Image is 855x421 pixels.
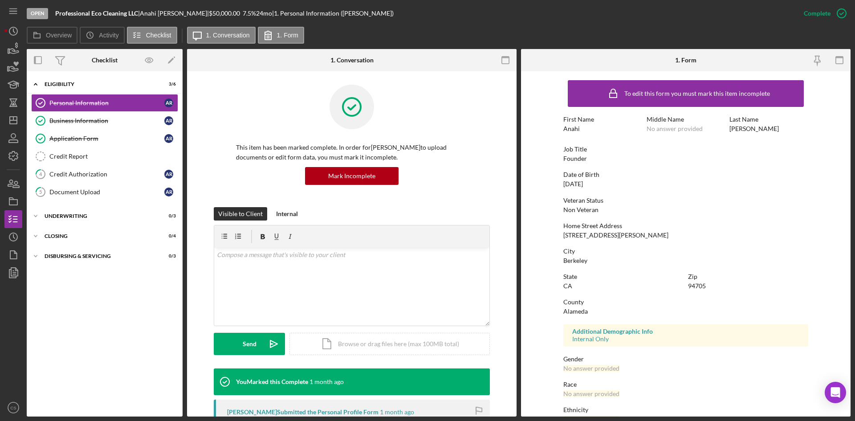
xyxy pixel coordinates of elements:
div: A R [164,134,173,143]
div: 24 mo [256,10,272,17]
div: Personal Information [49,99,164,106]
div: Additional Demographic Info [572,328,799,335]
div: | [55,10,140,17]
div: A R [164,98,173,107]
div: Internal Only [572,335,799,343]
tspan: 4 [39,171,42,177]
b: Professional Eco Cleaning LLC [55,9,138,17]
button: CS [4,399,22,417]
label: 1. Conversation [206,32,250,39]
div: A R [164,188,173,196]
label: Overview [46,32,72,39]
tspan: 5 [39,189,42,195]
div: Disbursing & Servicing [45,253,154,259]
button: 1. Form [258,27,304,44]
div: Founder [563,155,587,162]
a: Personal InformationAR [31,94,178,112]
div: Eligibility [45,82,154,87]
text: CS [10,405,16,410]
div: Document Upload [49,188,164,196]
div: You Marked this Complete [236,378,308,385]
a: 4Credit AuthorizationAR [31,165,178,183]
div: Open [27,8,48,19]
div: State [563,273,684,280]
div: Credit Report [49,153,178,160]
div: Mark Incomplete [328,167,375,185]
button: Send [214,333,285,355]
div: Alameda [563,308,588,315]
div: Gender [563,356,808,363]
div: Business Information [49,117,164,124]
div: 1. Conversation [330,57,374,64]
div: [PERSON_NAME] Submitted the Personal Profile Form [227,409,379,416]
div: 0 / 3 [160,253,176,259]
div: Veteran Status [563,197,808,204]
div: 1. Form [675,57,696,64]
div: Underwriting [45,213,154,219]
div: Last Name [729,116,808,123]
div: No answer provided [647,125,703,132]
div: Open Intercom Messenger [825,382,846,403]
button: Checklist [127,27,177,44]
div: [STREET_ADDRESS][PERSON_NAME] [563,232,668,239]
div: Non Veteran [563,206,598,213]
div: 0 / 3 [160,213,176,219]
div: First Name [563,116,642,123]
div: [PERSON_NAME] [729,125,779,132]
div: A R [164,170,173,179]
a: Business InformationAR [31,112,178,130]
div: 3 / 6 [160,82,176,87]
div: Race [563,381,808,388]
div: A R [164,116,173,125]
button: Activity [80,27,124,44]
div: Send [243,333,256,355]
button: Internal [272,207,302,221]
button: Overview [27,27,77,44]
button: Mark Incomplete [305,167,399,185]
div: Closing [45,233,154,239]
time: 2025-07-30 18:10 [309,378,344,385]
time: 2025-07-30 16:29 [380,409,414,416]
button: Complete [795,4,851,22]
div: Application Form [49,135,164,142]
label: 1. Form [277,32,298,39]
div: City [563,248,808,255]
div: Berkeley [563,257,587,264]
div: Visible to Client [218,207,263,221]
div: Middle Name [647,116,725,123]
label: Checklist [146,32,171,39]
button: Visible to Client [214,207,267,221]
a: Application FormAR [31,130,178,147]
div: 7.5 % [243,10,256,17]
div: 94705 [688,282,706,290]
div: Checklist [92,57,118,64]
div: Credit Authorization [49,171,164,178]
label: Activity [99,32,118,39]
button: 1. Conversation [187,27,256,44]
div: To edit this form you must mark this item incomplete [624,90,770,97]
div: No answer provided [563,390,619,397]
div: Zip [688,273,808,280]
div: Complete [804,4,831,22]
div: CA [563,282,572,290]
div: Ethnicity [563,406,808,413]
div: Internal [276,207,298,221]
div: Home Street Address [563,222,808,229]
div: | 1. Personal Information ([PERSON_NAME]) [272,10,394,17]
div: $50,000.00 [209,10,243,17]
p: This item has been marked complete. In order for [PERSON_NAME] to upload documents or edit form d... [236,143,468,163]
div: Anahi [PERSON_NAME] | [140,10,209,17]
div: County [563,298,808,306]
div: Job Title [563,146,808,153]
div: 0 / 4 [160,233,176,239]
div: [DATE] [563,180,583,188]
div: Date of Birth [563,171,808,178]
a: 5Document UploadAR [31,183,178,201]
div: No answer provided [563,365,619,372]
div: Anahi [563,125,580,132]
a: Credit Report [31,147,178,165]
